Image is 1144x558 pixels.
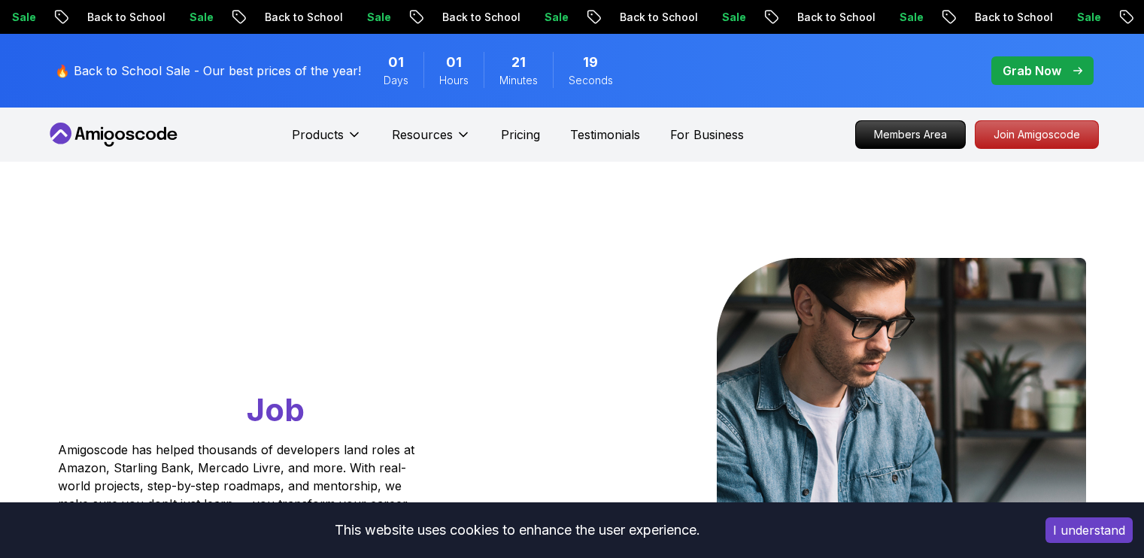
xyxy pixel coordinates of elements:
p: Back to School [783,10,885,25]
p: Grab Now [1003,62,1061,80]
h1: Go From Learning to Hired: Master Java, Spring Boot & Cloud Skills That Get You the [58,258,472,432]
div: This website uses cookies to enhance the user experience. [11,514,1023,547]
p: Amigoscode has helped thousands of developers land roles at Amazon, Starling Bank, Mercado Livre,... [58,441,419,513]
span: Job [247,390,305,429]
p: 🔥 Back to School Sale - Our best prices of the year! [55,62,361,80]
p: Back to School [428,10,530,25]
span: Days [384,73,408,88]
a: Pricing [501,126,540,144]
p: Back to School [73,10,175,25]
p: Back to School [605,10,708,25]
span: 1 Days [388,52,404,73]
p: Back to School [960,10,1063,25]
span: 21 Minutes [511,52,526,73]
p: Back to School [250,10,353,25]
button: Accept cookies [1045,517,1133,543]
span: 19 Seconds [583,52,598,73]
p: Sale [530,10,578,25]
p: Products [292,126,344,144]
button: Resources [392,126,471,156]
button: Products [292,126,362,156]
p: Join Amigoscode [976,121,1098,148]
a: For Business [670,126,744,144]
p: Sale [175,10,223,25]
a: Join Amigoscode [975,120,1099,149]
span: Seconds [569,73,613,88]
a: Members Area [855,120,966,149]
p: Sale [1063,10,1111,25]
span: 1 Hours [446,52,462,73]
span: Minutes [499,73,538,88]
p: Sale [353,10,401,25]
p: Resources [392,126,453,144]
span: Hours [439,73,469,88]
p: Sale [885,10,933,25]
p: Members Area [856,121,965,148]
a: Testimonials [570,126,640,144]
p: Sale [708,10,756,25]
